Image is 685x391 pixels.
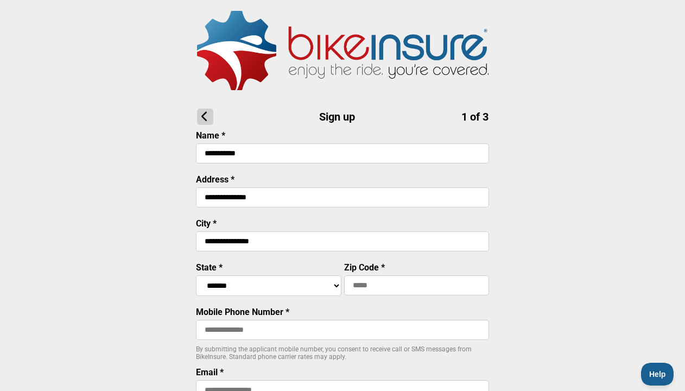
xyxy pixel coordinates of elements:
[196,130,225,141] label: Name *
[196,345,489,361] p: By submitting the applicant mobile number, you consent to receive call or SMS messages from BikeI...
[196,174,234,185] label: Address *
[344,262,385,273] label: Zip Code *
[196,218,217,229] label: City *
[197,109,489,125] h1: Sign up
[196,307,289,317] label: Mobile Phone Number *
[461,110,489,123] span: 1 of 3
[641,363,674,386] iframe: Toggle Customer Support
[196,262,223,273] label: State *
[196,367,224,377] label: Email *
